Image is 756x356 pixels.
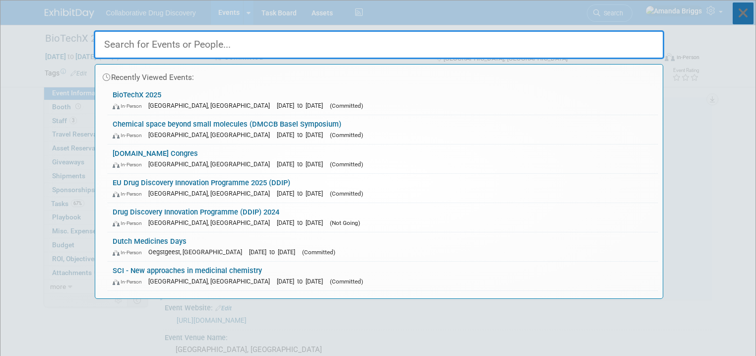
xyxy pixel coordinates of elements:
span: [DATE] to [DATE] [277,190,328,197]
span: [GEOGRAPHIC_DATA], [GEOGRAPHIC_DATA] [148,102,275,109]
span: [DATE] to [DATE] [277,219,328,226]
span: (Committed) [302,249,335,256]
a: Dutch Medicines Days In-Person Oegstgeest, [GEOGRAPHIC_DATA] [DATE] to [DATE] (Committed) [108,232,658,261]
p: Giveaways? Which talk will you give? [PERSON_NAME] and DT to confirm Who is the speaker?[PERSON_N... [6,124,425,163]
span: In-Person [113,220,146,226]
a: [DOMAIN_NAME] Congres In-Person [GEOGRAPHIC_DATA], [GEOGRAPHIC_DATA] [DATE] to [DATE] (Committed) [108,144,658,173]
span: (Not Going) [330,219,360,226]
span: In-Person [113,279,146,285]
div: Recently Viewed Events: [100,65,658,86]
span: [DATE] to [DATE] [277,278,328,285]
span: (Committed) [330,161,363,168]
span: [GEOGRAPHIC_DATA], [GEOGRAPHIC_DATA] [148,190,275,197]
span: [GEOGRAPHIC_DATA], [GEOGRAPHIC_DATA] [148,278,275,285]
span: [GEOGRAPHIC_DATA], [GEOGRAPHIC_DATA] [148,160,275,168]
span: [DATE] to [DATE] [277,160,328,168]
span: In-Person [113,249,146,256]
a: Chemical space beyond small molecules (DMCCB Basel Symposium) In-Person [GEOGRAPHIC_DATA], [GEOGR... [108,115,658,144]
span: (Committed) [330,132,363,139]
span: [GEOGRAPHIC_DATA], [GEOGRAPHIC_DATA] [148,219,275,226]
input: Search for Events or People... [94,30,664,59]
span: [GEOGRAPHIC_DATA], [GEOGRAPHIC_DATA] [148,131,275,139]
span: In-Person [113,161,146,168]
span: [DATE] to [DATE] [277,131,328,139]
span: (Committed) [330,190,363,197]
span: In-Person [113,132,146,139]
a: SCI - New approaches in medicinal chemistry In-Person [GEOGRAPHIC_DATA], [GEOGRAPHIC_DATA] [DATE]... [108,262,658,290]
span: Oegstgeest, [GEOGRAPHIC_DATA] [148,248,247,256]
span: [DATE] to [DATE] [277,102,328,109]
a: Drug Discovery Innovation Programme (DDIP) 2024 In-Person [GEOGRAPHIC_DATA], [GEOGRAPHIC_DATA] [D... [108,203,658,232]
a: BioTechX 2025 In-Person [GEOGRAPHIC_DATA], [GEOGRAPHIC_DATA] [DATE] to [DATE] (Committed) [108,86,658,115]
span: (Committed) [330,102,363,109]
a: EU Drug Discovery Innovation Programme 2025 (DDIP) In-Person [GEOGRAPHIC_DATA], [GEOGRAPHIC_DATA]... [108,174,658,203]
span: (Committed) [330,278,363,285]
p: Conference items to be planned by lead: Lead = [PERSON_NAME] Booth # 730 Shell scheme - 12 sqm Pa... [6,4,425,124]
span: [DATE] to [DATE] [249,248,300,256]
span: In-Person [113,191,146,197]
span: In-Person [113,103,146,109]
body: Rich Text Area. Press ALT-0 for help. [5,4,426,163]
